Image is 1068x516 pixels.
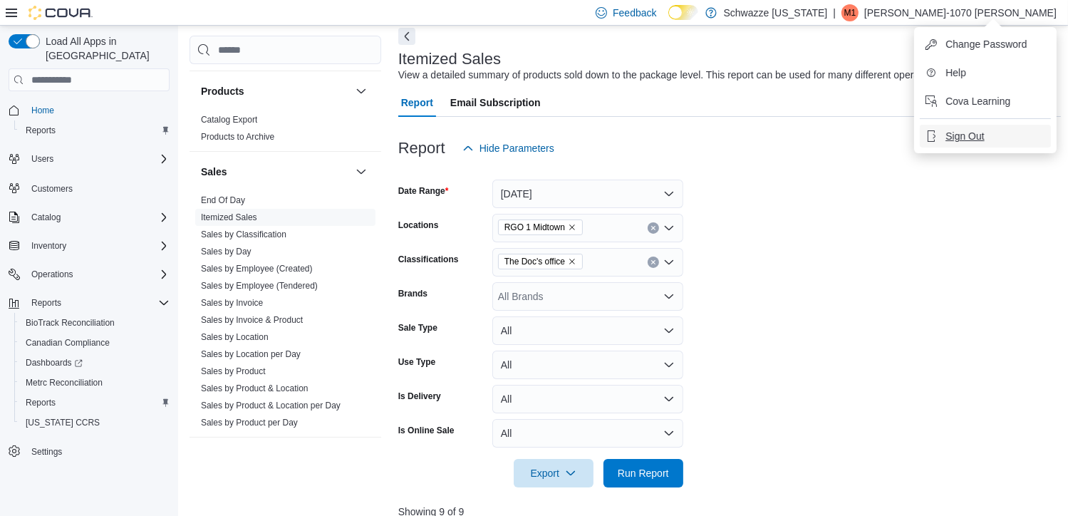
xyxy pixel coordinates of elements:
[201,84,244,98] h3: Products
[26,125,56,136] span: Reports
[26,102,60,119] a: Home
[201,132,274,142] a: Products to Archive
[3,264,175,284] button: Operations
[724,4,828,21] p: Schwazze [US_STATE]
[945,94,1010,108] span: Cova Learning
[201,315,303,325] a: Sales by Invoice & Product
[20,354,170,371] span: Dashboards
[20,334,170,351] span: Canadian Compliance
[201,366,266,377] span: Sales by Product
[3,236,175,256] button: Inventory
[31,153,53,165] span: Users
[663,257,675,268] button: Open list of options
[26,337,110,349] span: Canadian Compliance
[26,237,170,254] span: Inventory
[504,254,565,269] span: The Doc's office
[3,293,175,313] button: Reports
[31,446,62,458] span: Settings
[20,354,88,371] a: Dashboards
[450,88,541,117] span: Email Subscription
[568,257,576,266] button: Remove The Doc's office from selection in this group
[492,419,683,448] button: All
[201,417,298,428] span: Sales by Product per Day
[398,356,435,368] label: Use Type
[841,4,859,21] div: Monica-1070 Becerra
[201,450,229,465] h3: Taxes
[920,125,1051,148] button: Sign Out
[504,220,565,234] span: RGO 1 Midtown
[353,449,370,466] button: Taxes
[398,28,415,45] button: Next
[201,195,245,206] span: End Of Day
[14,313,175,333] button: BioTrack Reconciliation
[20,414,105,431] a: [US_STATE] CCRS
[398,68,1033,83] div: View a detailed summary of products sold down to the package level. This report can be used for m...
[648,222,659,234] button: Clear input
[201,114,257,125] span: Catalog Export
[26,417,100,428] span: [US_STATE] CCRS
[201,349,301,359] a: Sales by Location per Day
[40,34,170,63] span: Load All Apps in [GEOGRAPHIC_DATA]
[201,331,269,343] span: Sales by Location
[920,90,1051,113] button: Cova Learning
[26,209,66,226] button: Catalog
[20,122,170,139] span: Reports
[26,209,170,226] span: Catalog
[14,393,175,413] button: Reports
[568,223,576,232] button: Remove RGO 1 Midtown from selection in this group
[353,83,370,100] button: Products
[26,377,103,388] span: Metrc Reconciliation
[3,177,175,198] button: Customers
[479,141,554,155] span: Hide Parameters
[26,150,170,167] span: Users
[14,353,175,373] a: Dashboards
[663,222,675,234] button: Open list of options
[31,240,66,252] span: Inventory
[26,294,170,311] span: Reports
[20,374,170,391] span: Metrc Reconciliation
[201,383,309,394] span: Sales by Product & Location
[201,263,313,274] span: Sales by Employee (Created)
[14,120,175,140] button: Reports
[26,266,79,283] button: Operations
[398,391,441,402] label: Is Delivery
[398,51,501,68] h3: Itemized Sales
[31,183,73,195] span: Customers
[20,394,170,411] span: Reports
[398,185,449,197] label: Date Range
[613,6,656,20] span: Feedback
[3,441,175,462] button: Settings
[201,401,341,411] a: Sales by Product & Location per Day
[201,297,263,309] span: Sales by Invoice
[3,100,175,120] button: Home
[457,134,560,162] button: Hide Parameters
[201,314,303,326] span: Sales by Invoice & Product
[603,459,683,487] button: Run Report
[26,266,170,283] span: Operations
[14,373,175,393] button: Metrc Reconciliation
[20,122,61,139] a: Reports
[201,280,318,291] span: Sales by Employee (Tendered)
[26,294,67,311] button: Reports
[201,165,350,179] button: Sales
[201,84,350,98] button: Products
[945,129,984,143] span: Sign Out
[498,254,583,269] span: The Doc's office
[20,314,120,331] a: BioTrack Reconciliation
[353,163,370,180] button: Sales
[201,450,350,465] button: Taxes
[3,207,175,227] button: Catalog
[201,247,252,257] a: Sales by Day
[201,195,245,205] a: End Of Day
[201,165,227,179] h3: Sales
[31,212,61,223] span: Catalog
[20,394,61,411] a: Reports
[663,291,675,302] button: Open list of options
[201,332,269,342] a: Sales by Location
[833,4,836,21] p: |
[201,212,257,222] a: Itemized Sales
[190,111,381,151] div: Products
[20,314,170,331] span: BioTrack Reconciliation
[28,6,93,20] img: Cova
[26,179,170,197] span: Customers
